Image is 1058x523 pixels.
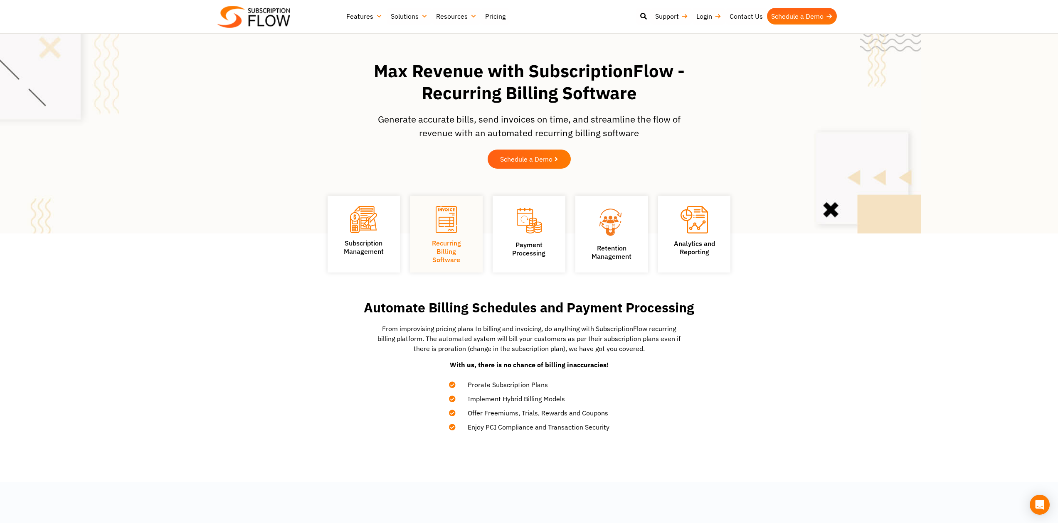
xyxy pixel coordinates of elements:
span: Implement Hybrid Billing Models [457,394,565,404]
p: From improvising pricing plans to billing and invoicing, do anything with SubscriptionFlow recurr... [375,324,683,354]
img: Analytics and Reporting icon [681,206,708,233]
span: Offer Freemiums, Trials, Rewards and Coupons [457,408,608,418]
h2: Automate Billing Schedules and Payment Processing [346,300,712,315]
a: SubscriptionManagement [344,239,384,255]
h1: Max Revenue with SubscriptionFlow - Recurring Billing Software [357,60,702,104]
img: Subscription Management icon [350,206,377,233]
a: Features [342,8,387,25]
a: Schedule a Demo [767,8,837,25]
strong: With us, there is no chance of billing inaccuracies! [450,361,609,369]
img: Subscriptionflow [217,6,290,28]
a: Contact Us [725,8,767,25]
a: Schedule a Demo [488,150,571,169]
a: Solutions [387,8,432,25]
a: PaymentProcessing [512,241,545,257]
img: Payment Processing icon [515,206,543,235]
p: Generate accurate bills, send invoices on time, and streamline the flow of revenue with an automa... [377,112,681,140]
a: Recurring Billing Software [432,239,461,264]
span: Schedule a Demo [500,156,552,162]
a: Analytics andReporting [674,239,715,256]
span: Prorate Subscription Plans [457,380,548,390]
img: Retention Management icon [588,206,636,238]
a: Login [692,8,725,25]
img: Recurring Billing Software icon [436,206,457,233]
div: Open Intercom Messenger [1030,495,1050,515]
a: Retention Management [592,244,631,260]
a: Support [651,8,692,25]
a: Pricing [481,8,510,25]
a: Resources [432,8,481,25]
span: Enjoy PCI Compliance and Transaction Security [457,422,609,432]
